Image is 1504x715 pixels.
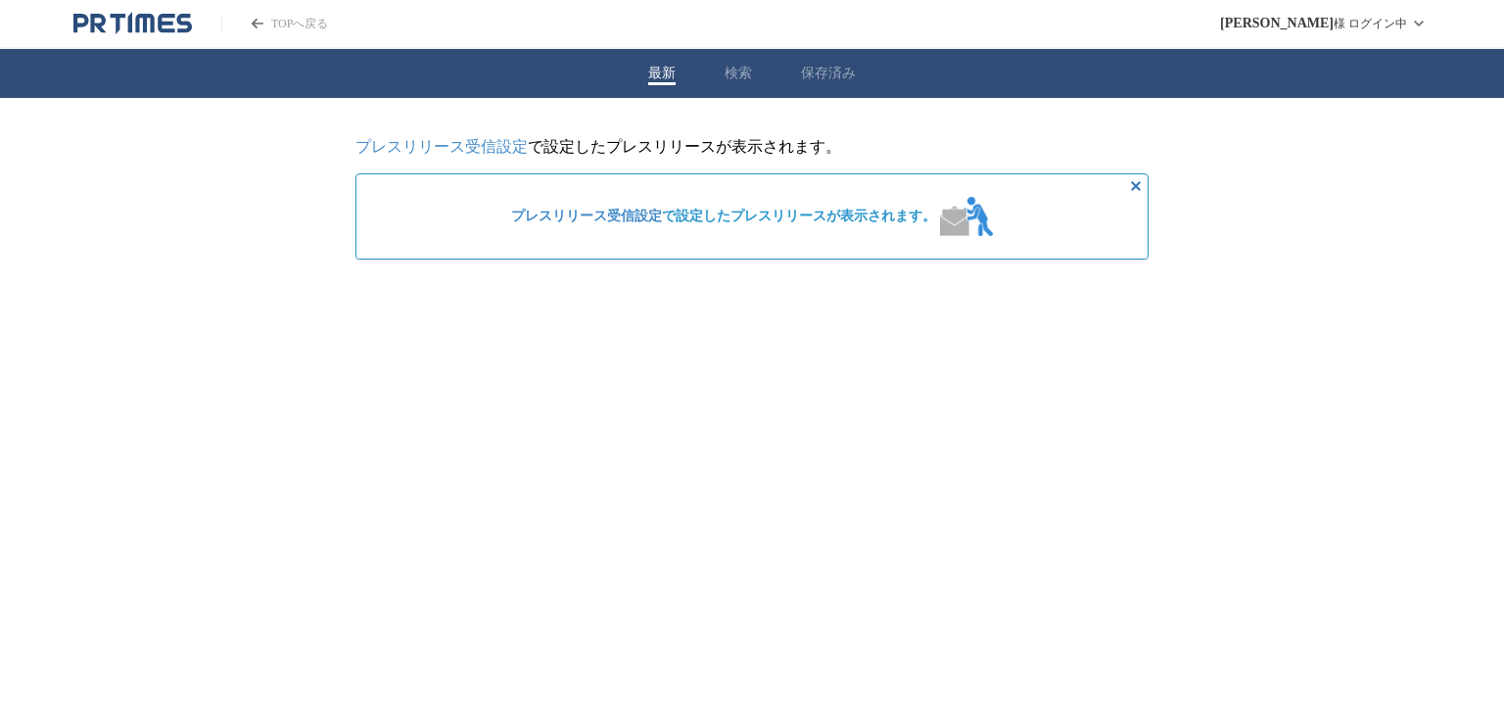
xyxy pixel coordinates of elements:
span: で設定したプレスリリースが表示されます。 [511,208,936,225]
a: PR TIMESのトップページはこちら [221,16,328,32]
button: 最新 [648,65,676,82]
button: 保存済み [801,65,856,82]
p: で設定したプレスリリースが表示されます。 [355,137,1149,158]
button: 非表示にする [1124,174,1148,198]
button: 検索 [725,65,752,82]
a: プレスリリース受信設定 [511,209,662,223]
a: プレスリリース受信設定 [355,138,528,155]
span: [PERSON_NAME] [1220,16,1334,31]
a: PR TIMESのトップページはこちら [73,12,192,35]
